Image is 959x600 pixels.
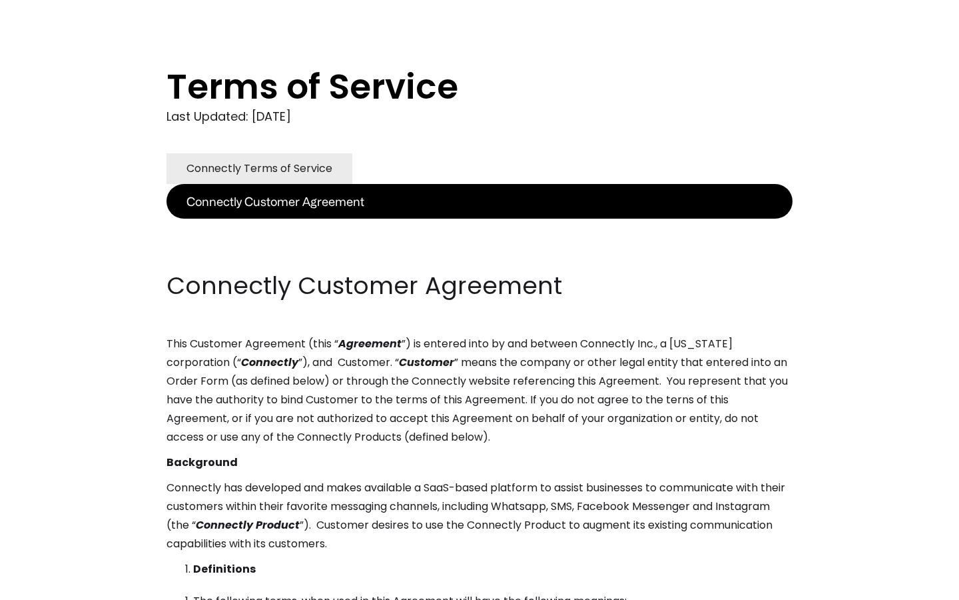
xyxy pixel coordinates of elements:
[186,192,364,211] div: Connectly Customer Agreement
[399,355,454,370] em: Customer
[166,107,793,127] div: Last Updated: [DATE]
[166,479,793,553] p: Connectly has developed and makes available a SaaS-based platform to assist businesses to communi...
[13,575,80,595] aside: Language selected: English
[166,67,739,107] h1: Terms of Service
[166,335,793,447] p: This Customer Agreement (this “ ”) is entered into by and between Connectly Inc., a [US_STATE] co...
[166,269,793,303] h2: Connectly Customer Agreement
[166,455,238,470] strong: Background
[196,517,300,533] em: Connectly Product
[186,159,332,178] div: Connectly Terms of Service
[241,355,298,370] em: Connectly
[338,336,402,351] em: Agreement
[27,577,80,595] ul: Language list
[166,219,793,237] p: ‍
[166,244,793,263] p: ‍
[193,561,256,577] strong: Definitions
